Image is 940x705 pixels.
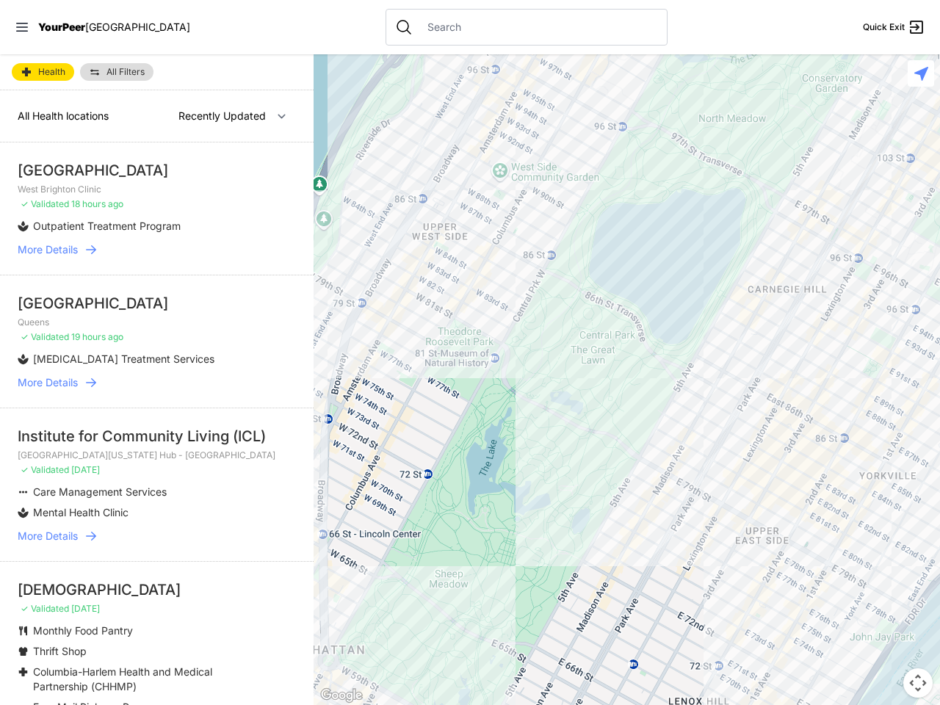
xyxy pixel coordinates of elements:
[71,198,123,209] span: 18 hours ago
[18,449,296,461] p: [GEOGRAPHIC_DATA][US_STATE] Hub - [GEOGRAPHIC_DATA]
[33,352,214,365] span: [MEDICAL_DATA] Treatment Services
[18,184,296,195] p: West Brighton Clinic
[21,198,69,209] span: ✓ Validated
[33,645,87,657] span: Thrift Shop
[18,426,296,446] div: Institute for Community Living (ICL)
[21,603,69,614] span: ✓ Validated
[863,18,925,36] a: Quick Exit
[18,579,296,600] div: [DEMOGRAPHIC_DATA]
[903,668,933,698] button: Map camera controls
[18,242,78,257] span: More Details
[85,21,190,33] span: [GEOGRAPHIC_DATA]
[18,529,296,543] a: More Details
[18,317,296,328] p: Queens
[33,220,181,232] span: Outpatient Treatment Program
[71,603,100,614] span: [DATE]
[18,293,296,314] div: [GEOGRAPHIC_DATA]
[18,242,296,257] a: More Details
[12,63,74,81] a: Health
[317,686,366,705] a: Open this area in Google Maps (opens a new window)
[33,485,167,498] span: Care Management Services
[38,68,65,76] span: Health
[71,464,100,475] span: [DATE]
[38,23,190,32] a: YourPeer[GEOGRAPHIC_DATA]
[863,21,905,33] span: Quick Exit
[18,375,296,390] a: More Details
[18,375,78,390] span: More Details
[106,68,145,76] span: All Filters
[38,21,85,33] span: YourPeer
[18,109,109,122] span: All Health locations
[80,63,153,81] a: All Filters
[33,506,129,518] span: Mental Health Clinic
[33,624,133,637] span: Monthly Food Pantry
[419,20,658,35] input: Search
[21,331,69,342] span: ✓ Validated
[18,160,296,181] div: [GEOGRAPHIC_DATA]
[18,529,78,543] span: More Details
[71,331,123,342] span: 19 hours ago
[33,665,212,693] span: Columbia-Harlem Health and Medical Partnership (CHHMP)
[317,686,366,705] img: Google
[21,464,69,475] span: ✓ Validated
